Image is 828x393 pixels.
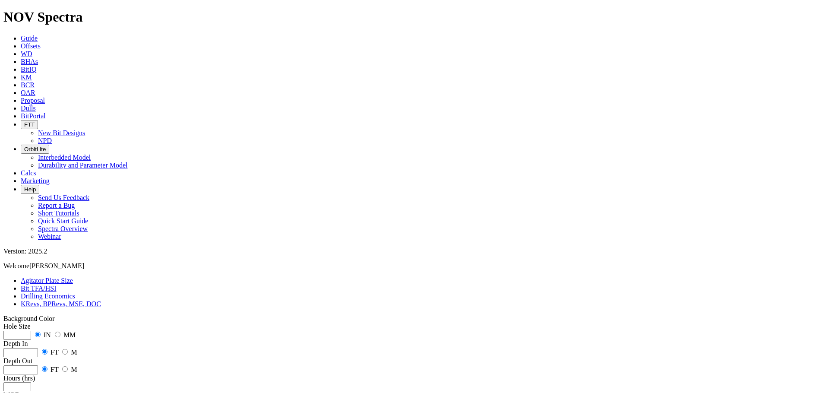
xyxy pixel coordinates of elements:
label: IN [44,331,51,339]
a: Calcs [21,169,36,177]
a: BitIQ [21,66,36,73]
span: OrbitLite [24,146,46,152]
label: Hours (hrs) [3,374,35,382]
a: BitPortal [21,112,46,120]
a: Spectra Overview [38,225,88,232]
a: Offsets [21,42,41,50]
a: Drilling Economics [21,292,75,300]
a: KM [21,73,32,81]
button: Help [21,185,39,194]
a: Marketing [21,177,50,184]
label: Depth In [3,340,28,347]
a: Quick Start Guide [38,217,88,225]
label: M [71,349,77,356]
a: Short Tutorials [38,209,79,217]
label: Depth Out [3,357,32,364]
div: Version: 2025.2 [3,247,825,255]
h1: NOV Spectra [3,9,825,25]
label: FT [51,349,58,356]
label: FT [51,366,58,373]
label: M [71,366,77,373]
a: KRevs, BPRevs, MSE, DOC [21,300,101,307]
a: Guide [21,35,38,42]
a: BHAs [21,58,38,65]
button: FTT [21,120,38,129]
span: [PERSON_NAME] [29,262,84,269]
span: Help [24,186,36,193]
a: BCR [21,81,35,89]
a: NPD [38,137,52,144]
a: Agitator Plate Size [21,277,73,284]
span: FTT [24,121,35,128]
label: MM [63,331,76,339]
a: Report a Bug [38,202,75,209]
a: WD [21,50,32,57]
button: OrbitLite [21,145,49,154]
a: OAR [21,89,35,96]
label: Hole Size [3,323,31,330]
a: Toggle Light/Dark Background Color [3,315,55,322]
a: Interbedded Model [38,154,91,161]
a: Dulls [21,105,36,112]
p: Welcome [3,262,825,270]
a: Send Us Feedback [38,194,89,201]
a: New Bit Designs [38,129,85,136]
a: Webinar [38,233,61,240]
a: Bit TFA/HSI [21,285,57,292]
a: Durability and Parameter Model [38,162,128,169]
a: Proposal [21,97,45,104]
